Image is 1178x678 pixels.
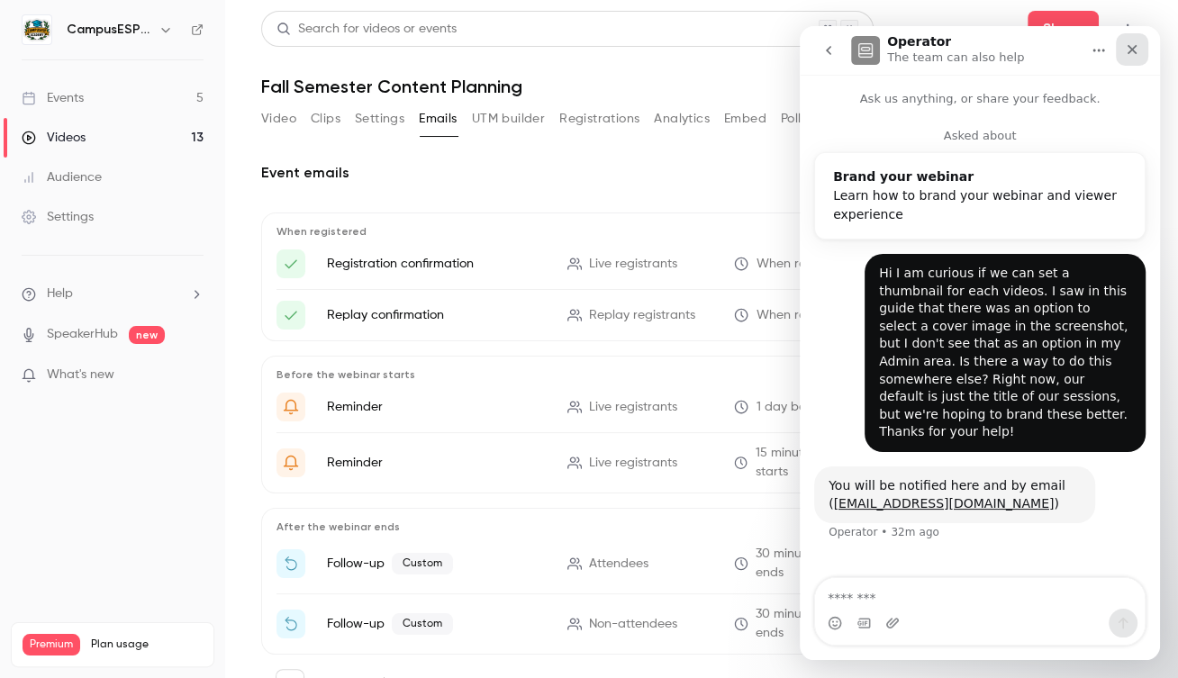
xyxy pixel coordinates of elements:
[589,454,677,473] span: Live registrants
[261,104,296,133] button: Video
[392,613,453,635] span: Custom
[327,553,546,574] p: Follow-up
[91,637,203,652] span: Plan usage
[47,285,73,303] span: Help
[276,20,457,39] div: Search for videos or events
[276,545,1127,583] li: Thanks for attending {{ event_name }}
[23,634,80,655] span: Premium
[22,89,84,107] div: Events
[1028,11,1099,47] button: Share
[327,255,546,273] p: Registration confirmation
[756,398,938,417] span: 1 day before the webinar starts
[327,454,546,472] p: Reminder
[781,104,807,133] button: Polls
[261,162,1142,184] h2: Event emails
[276,224,1127,239] p: When registered
[47,325,118,344] a: SpeakerHub
[800,26,1160,660] iframe: Intercom live chat
[756,605,953,643] span: 30 minutes after the webinar ends
[756,255,949,274] span: When registering for the webinar
[589,555,648,574] span: Attendees
[327,398,546,416] p: Reminder
[755,444,953,482] span: 15 minutes before the webinar starts
[276,520,1127,534] p: After the webinar ends
[276,444,1127,482] li: {{ event_name }} is about to go live
[589,615,677,634] span: Non-attendees
[276,393,1127,421] li: Get Ready for '{{ event_name }}' tomorrow!
[22,168,102,186] div: Audience
[589,255,677,274] span: Live registrants
[327,613,546,635] p: Follow-up
[276,301,1127,330] li: Here's your access link to {{ event_name }}!
[276,367,1127,382] p: Before the webinar starts
[23,15,51,44] img: CampusESP Academy
[67,21,151,39] h6: CampusESP Academy
[756,545,953,583] span: 30 minutes after the webinar ends
[327,306,546,324] p: Replay confirmation
[276,249,1127,278] li: Here's your access link to {{ event_name }}!
[472,104,545,133] button: UTM builder
[129,326,165,344] span: new
[654,104,710,133] button: Analytics
[589,306,695,325] span: Replay registrants
[589,398,677,417] span: Live registrants
[311,104,340,133] button: Clips
[22,208,94,226] div: Settings
[559,104,639,133] button: Registrations
[182,367,204,384] iframe: Noticeable Trigger
[276,605,1127,643] li: Watch the replay of {{ event_name }}
[261,76,1142,97] h1: Fall Semester Content Planning
[22,285,204,303] li: help-dropdown-opener
[419,104,457,133] button: Emails
[22,129,86,147] div: Videos
[1113,14,1142,43] button: Top Bar Actions
[355,104,404,133] button: Settings
[47,366,114,384] span: What's new
[756,306,938,325] span: When registering for the replay
[392,553,453,574] span: Custom
[724,104,766,133] button: Embed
